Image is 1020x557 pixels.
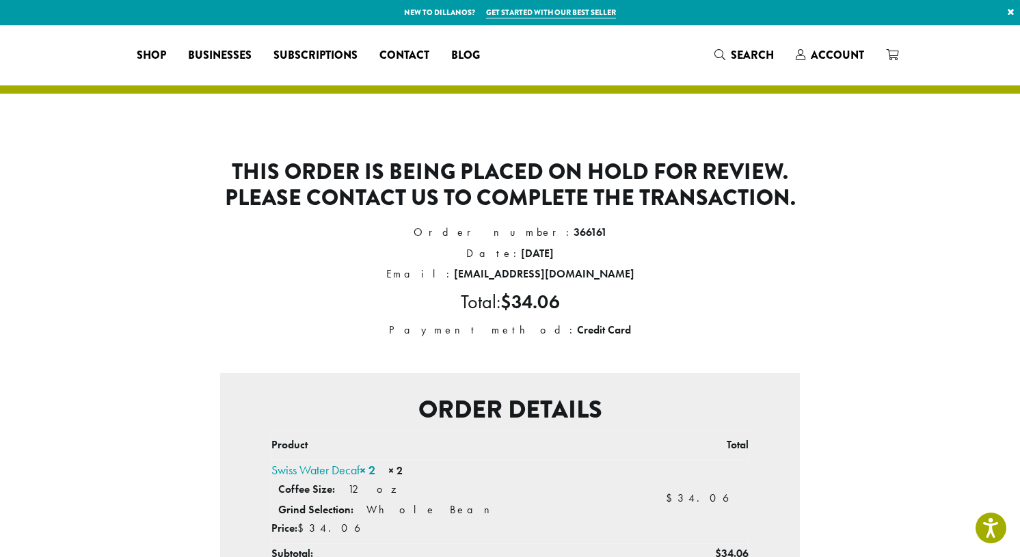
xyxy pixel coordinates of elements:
[220,320,800,340] li: Payment method:
[220,222,800,243] li: Order number:
[220,159,800,212] p: This order is being placed on hold for review. Please contact us to complete the transaction.
[366,502,500,517] p: Whole Bean
[521,246,554,260] strong: [DATE]
[126,44,177,66] a: Shop
[731,47,774,63] span: Search
[188,47,252,64] span: Businesses
[271,431,622,460] th: Product
[220,284,800,321] li: Total:
[388,463,403,478] strong: × 2
[137,47,166,64] span: Shop
[666,491,749,505] bdi: 34.06
[220,243,800,264] li: Date:
[348,482,405,496] p: 12 oz
[271,521,297,535] strong: Price:
[811,47,864,63] span: Account
[271,462,375,478] a: Swiss Water Decaf× 2
[574,225,607,239] strong: 366161
[500,290,560,314] bdi: 34.06
[703,44,785,66] a: Search
[220,264,800,284] li: Email:
[360,462,375,478] strong: × 2
[454,267,634,281] strong: [EMAIL_ADDRESS][DOMAIN_NAME]
[297,521,309,535] span: $
[577,323,631,337] strong: Credit Card
[486,7,616,18] a: Get started with our best seller
[278,482,335,496] strong: Coffee Size:
[451,47,480,64] span: Blog
[273,47,358,64] span: Subscriptions
[500,290,511,314] span: $
[297,521,380,535] span: 34.06
[379,47,429,64] span: Contact
[622,431,749,460] th: Total
[666,491,677,505] span: $
[231,395,789,424] h2: Order details
[278,502,353,517] strong: Grind Selection:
